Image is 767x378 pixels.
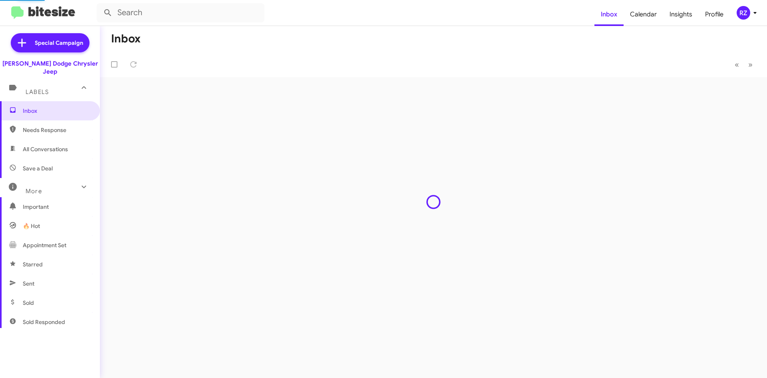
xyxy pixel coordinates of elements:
[735,60,739,70] span: «
[97,3,264,22] input: Search
[594,3,624,26] a: Inbox
[663,3,699,26] a: Insights
[23,164,53,172] span: Save a Deal
[11,33,89,52] a: Special Campaign
[23,260,43,268] span: Starred
[23,280,34,288] span: Sent
[624,3,663,26] a: Calendar
[23,203,91,211] span: Important
[35,39,83,47] span: Special Campaign
[23,222,40,230] span: 🔥 Hot
[23,126,91,134] span: Needs Response
[730,6,758,20] button: RZ
[730,56,757,73] nav: Page navigation example
[23,241,66,249] span: Appointment Set
[730,56,744,73] button: Previous
[737,6,750,20] div: RZ
[23,318,65,326] span: Sold Responded
[111,32,141,45] h1: Inbox
[23,145,68,153] span: All Conversations
[26,88,49,96] span: Labels
[23,299,34,307] span: Sold
[748,60,753,70] span: »
[699,3,730,26] a: Profile
[26,188,42,195] span: More
[743,56,757,73] button: Next
[23,107,91,115] span: Inbox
